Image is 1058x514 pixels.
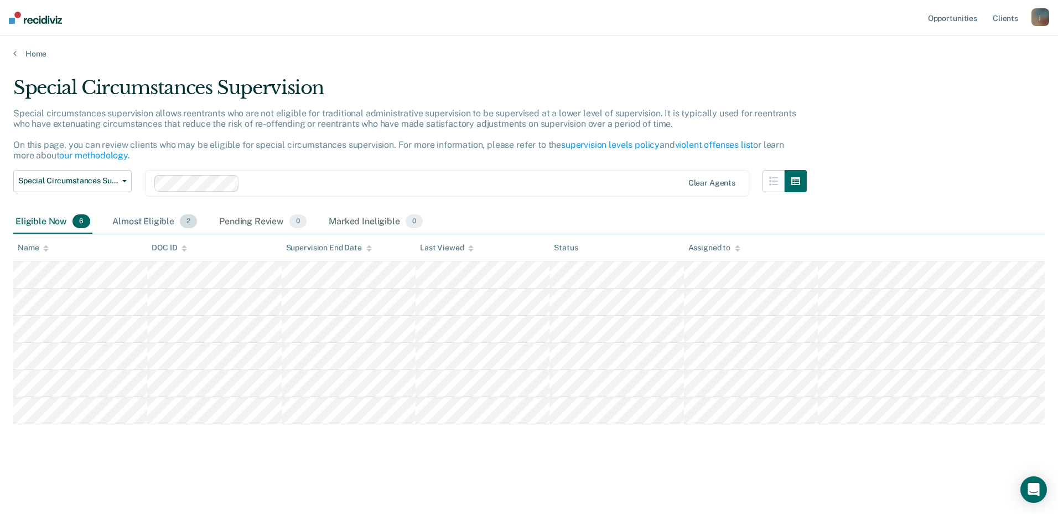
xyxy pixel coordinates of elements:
[13,49,1045,59] a: Home
[217,210,309,234] div: Pending Review0
[9,12,62,24] img: Recidiviz
[72,214,90,229] span: 6
[326,210,425,234] div: Marked Ineligible0
[180,214,197,229] span: 2
[13,76,807,108] div: Special Circumstances Supervision
[688,178,735,188] div: Clear agents
[675,140,754,150] a: violent offenses list
[554,243,578,253] div: Status
[406,214,423,229] span: 0
[59,150,128,161] a: our methodology
[13,170,132,192] button: Special Circumstances Supervision
[561,140,660,150] a: supervision levels policy
[1031,8,1049,26] button: j
[13,210,92,234] div: Eligible Now6
[18,243,49,253] div: Name
[13,108,796,161] p: Special circumstances supervision allows reentrants who are not eligible for traditional administ...
[420,243,474,253] div: Last Viewed
[688,243,740,253] div: Assigned to
[1020,476,1047,503] div: Open Intercom Messenger
[286,243,372,253] div: Supervision End Date
[289,214,307,229] span: 0
[110,210,199,234] div: Almost Eligible2
[18,176,118,186] span: Special Circumstances Supervision
[152,243,187,253] div: DOC ID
